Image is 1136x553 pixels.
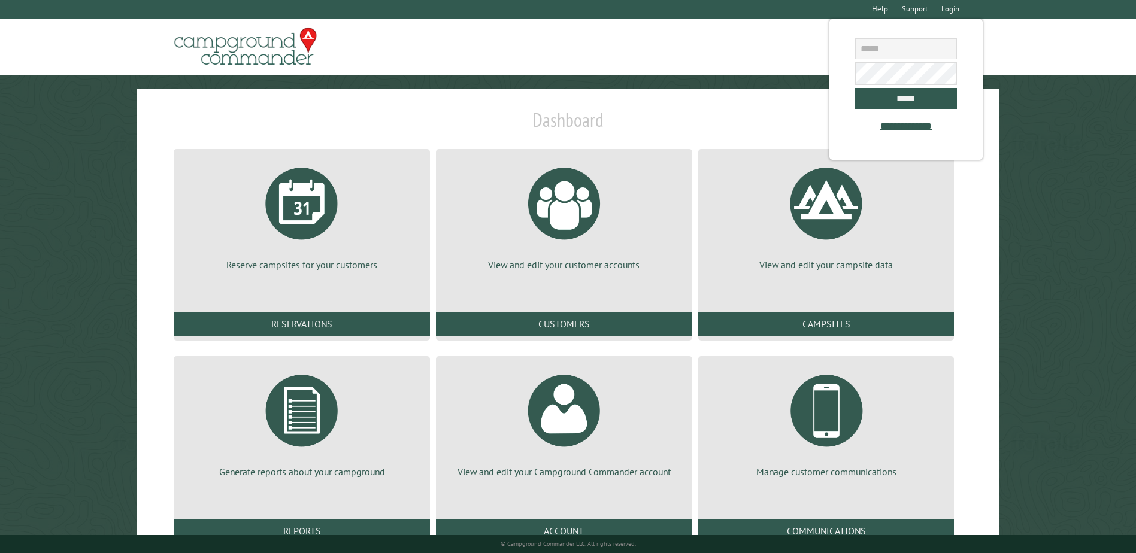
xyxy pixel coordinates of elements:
[713,465,940,478] p: Manage customer communications
[698,312,955,336] a: Campsites
[436,519,692,543] a: Account
[171,23,320,70] img: Campground Commander
[188,159,416,271] a: Reserve campsites for your customers
[171,108,965,141] h1: Dashboard
[698,519,955,543] a: Communications
[713,258,940,271] p: View and edit your campsite data
[713,366,940,478] a: Manage customer communications
[188,465,416,478] p: Generate reports about your campground
[188,366,416,478] a: Generate reports about your campground
[450,258,678,271] p: View and edit your customer accounts
[450,465,678,478] p: View and edit your Campground Commander account
[436,312,692,336] a: Customers
[450,159,678,271] a: View and edit your customer accounts
[174,312,430,336] a: Reservations
[501,540,636,548] small: © Campground Commander LLC. All rights reserved.
[188,258,416,271] p: Reserve campsites for your customers
[450,366,678,478] a: View and edit your Campground Commander account
[713,159,940,271] a: View and edit your campsite data
[174,519,430,543] a: Reports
